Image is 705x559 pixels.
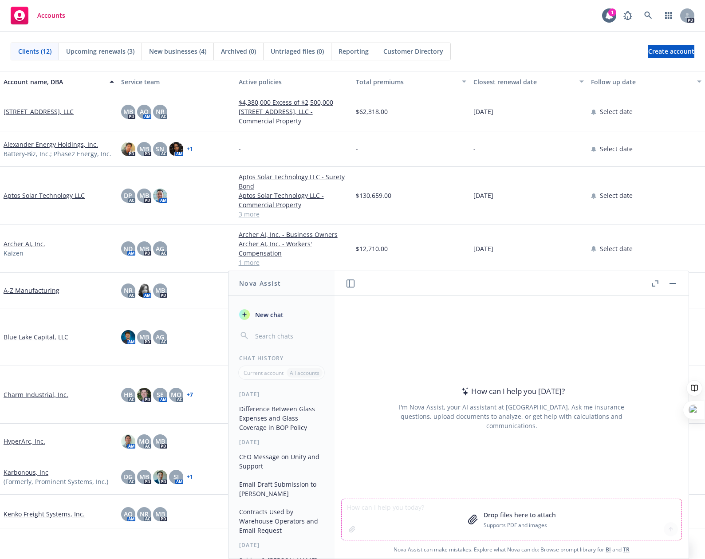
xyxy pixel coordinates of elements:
span: Customer Directory [383,47,443,56]
span: NR [156,107,165,116]
a: Charm Industrial, Inc. [4,390,68,399]
div: [DATE] [228,390,335,398]
span: Select date [600,107,633,116]
a: TR [623,546,630,553]
div: Closest renewal date [473,77,574,87]
span: MB [139,191,149,200]
span: SN [156,144,164,154]
button: Active policies [235,71,353,92]
img: photo [137,388,151,402]
a: Aptos Solar Technology LLC - Commercial Property [239,191,349,209]
img: photo [121,142,135,156]
span: - [239,144,241,154]
span: [DATE] [473,244,493,253]
a: Kenko Freight Systems, Inc. [4,509,85,519]
span: AG [156,244,164,253]
span: $130,659.00 [356,191,391,200]
img: photo [121,434,135,449]
span: Create account [648,43,694,60]
a: Report a Bug [619,7,637,24]
div: Service team [121,77,232,87]
a: HyperArc, Inc. [4,437,45,446]
a: Alexander Energy Holdings, Inc. [4,140,98,149]
input: Search chats [253,330,324,342]
span: - [473,144,476,154]
a: $4,380,000 Excess of $2,500,000 [239,98,349,107]
button: Total premiums [352,71,470,92]
button: CEO Message on Unity and Support [236,449,327,473]
button: Closest renewal date [470,71,587,92]
span: New chat [253,310,284,319]
button: Contracts Used by Warehouse Operators and Email Request [236,504,327,538]
span: Select date [600,191,633,200]
img: photo [169,142,183,156]
div: I'm Nova Assist, your AI assistant at [GEOGRAPHIC_DATA]. Ask me insurance questions, upload docum... [387,402,636,430]
a: 3 more [239,209,349,219]
span: SE [157,390,164,399]
span: MB [139,472,149,481]
span: Untriaged files (0) [271,47,324,56]
span: MB [123,107,133,116]
span: DG [124,472,133,481]
a: + 1 [187,474,193,480]
span: Nova Assist can make mistakes. Explore what Nova can do: Browse prompt library for and [338,540,685,559]
img: photo [153,470,167,484]
span: (Formerly, Prominent Systems, Inc.) [4,477,108,486]
span: Accounts [37,12,65,19]
span: [DATE] [473,107,493,116]
span: Kaizen [4,248,24,258]
a: BI [606,546,611,553]
span: ND [123,244,133,253]
a: Archer AI, Inc. [4,239,45,248]
span: - [356,144,358,154]
a: Aptos Solar Technology LLC - Surety Bond [239,172,349,191]
div: 1 [608,8,616,16]
a: Search [639,7,657,24]
span: [DATE] [473,191,493,200]
a: Accounts [7,3,69,28]
button: New chat [236,307,327,323]
div: Active policies [239,77,349,87]
span: MB [155,286,165,295]
span: Clients (12) [18,47,51,56]
img: photo [137,283,151,298]
div: Chat History [228,354,335,362]
button: Service team [118,71,235,92]
a: + 1 [187,146,193,152]
a: Karbonous, Inc [4,468,48,477]
span: MB [139,244,149,253]
span: Archived (0) [221,47,256,56]
a: Aptos Solar Technology LLC [4,191,85,200]
span: MB [139,144,149,154]
span: HB [124,390,133,399]
span: NR [140,509,149,519]
span: NR [124,286,133,295]
div: Account name, DBA [4,77,104,87]
a: Archer AI, Inc. - Business Owners [239,230,349,239]
a: A-Z Manufacturing [4,286,59,295]
span: Select date [600,244,633,253]
span: MB [155,509,165,519]
a: Archer AI, Inc. - Workers' Compensation [239,239,349,258]
div: [DATE] [228,541,335,549]
a: Blue Lake Capital, LLC [4,332,68,342]
p: Supports PDF and images [484,521,556,529]
span: AO [140,107,149,116]
span: Battery-Biz, Inc.; Phase2 Energy, Inc. [4,149,111,158]
a: [STREET_ADDRESS], LLC [4,107,74,116]
span: AO [124,509,133,519]
a: Create account [648,45,694,58]
span: New businesses (4) [149,47,206,56]
div: How can I help you [DATE]? [459,386,565,397]
span: AG [156,332,164,342]
div: [DATE] [228,438,335,446]
div: Follow up date [591,77,692,87]
a: 1 more [239,258,349,267]
img: photo [121,330,135,344]
img: photo [153,189,167,203]
a: Switch app [660,7,677,24]
button: Email Draft Submission to [PERSON_NAME] [236,477,327,501]
span: MQ [139,437,150,446]
span: $12,710.00 [356,244,388,253]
